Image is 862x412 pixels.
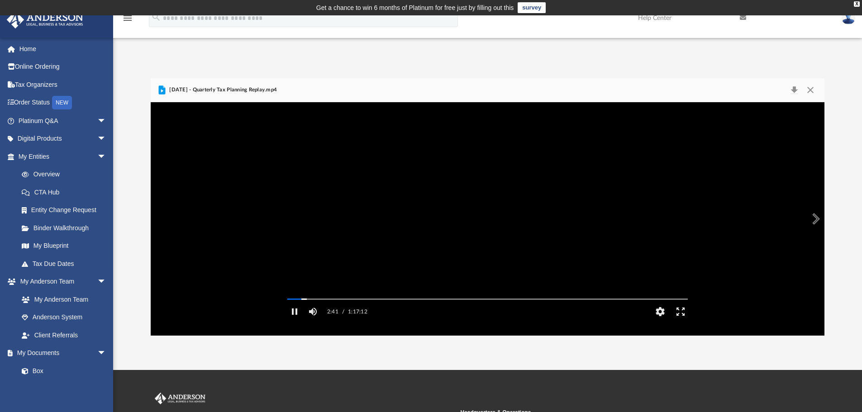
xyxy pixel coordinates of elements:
[52,96,72,109] div: NEW
[6,94,120,112] a: Order StatusNEW
[280,295,695,303] div: Media Slider
[97,344,115,363] span: arrow_drop_down
[670,303,691,321] button: Enter fullscreen
[6,112,120,130] a: Platinum Q&Aarrow_drop_down
[6,58,120,76] a: Online Ordering
[327,303,338,321] label: 2:41
[153,393,207,404] img: Anderson Advisors Platinum Portal
[151,102,825,336] div: File preview
[97,273,115,291] span: arrow_drop_down
[518,2,546,13] a: survey
[122,17,133,24] a: menu
[805,206,825,232] button: Next File
[6,273,115,291] a: My Anderson Teamarrow_drop_down
[802,84,819,96] button: Close
[650,303,670,321] button: Settings
[13,183,120,201] a: CTA Hub
[97,130,115,148] span: arrow_drop_down
[854,1,860,7] div: close
[13,166,120,184] a: Overview
[305,303,321,321] button: Mute
[97,112,115,130] span: arrow_drop_down
[13,237,115,255] a: My Blueprint
[348,303,367,321] label: 1:17:12
[13,308,115,327] a: Anderson System
[151,12,161,22] i: search
[786,84,802,96] button: Download
[6,40,120,58] a: Home
[167,86,277,94] span: [DATE] - Quarterly Tax Planning Replay.mp4
[285,303,305,321] button: Pause
[13,362,111,380] a: Box
[6,130,120,148] a: Digital Productsarrow_drop_down
[97,147,115,166] span: arrow_drop_down
[13,326,115,344] a: Client Referrals
[13,380,115,398] a: Meeting Minutes
[342,303,344,321] span: /
[13,201,120,219] a: Entity Change Request
[6,76,120,94] a: Tax Organizers
[151,78,825,336] div: Preview
[13,290,111,308] a: My Anderson Team
[13,255,120,273] a: Tax Due Dates
[842,11,855,24] img: User Pic
[122,13,133,24] i: menu
[316,2,514,13] div: Get a chance to win 6 months of Platinum for free just by filling out this
[13,219,120,237] a: Binder Walkthrough
[6,344,115,362] a: My Documentsarrow_drop_down
[6,147,120,166] a: My Entitiesarrow_drop_down
[4,11,86,28] img: Anderson Advisors Platinum Portal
